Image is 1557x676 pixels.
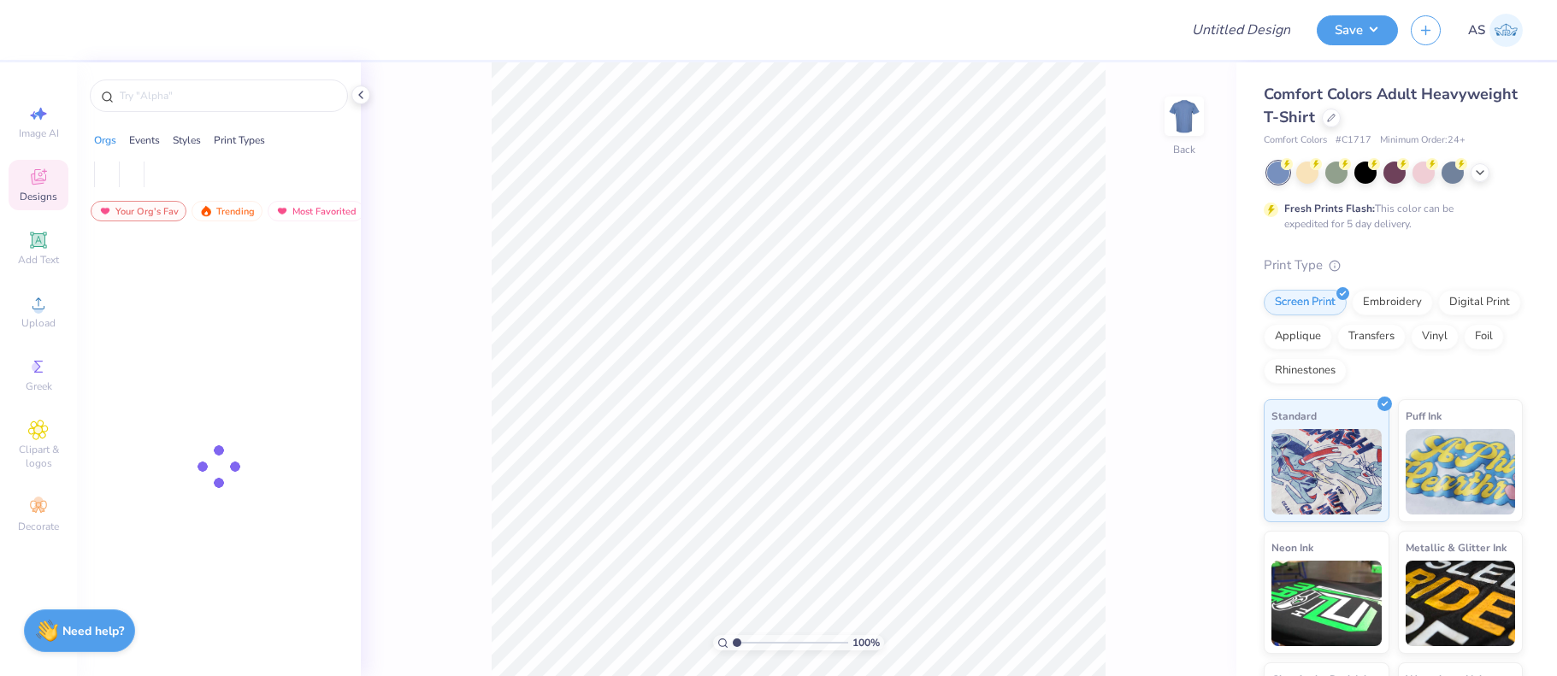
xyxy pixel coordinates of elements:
[214,132,265,148] div: Print Types
[1264,290,1347,315] div: Screen Print
[91,201,186,221] div: Your Org's Fav
[1264,324,1332,350] div: Applique
[1284,201,1495,232] div: This color can be expedited for 5 day delivery.
[9,443,68,470] span: Clipart & logos
[192,201,262,221] div: Trending
[1406,538,1507,556] span: Metallic & Glitter Ink
[199,205,213,217] img: trending.gif
[19,126,59,140] span: Image AI
[1468,21,1485,40] span: AS
[1284,202,1375,215] strong: Fresh Prints Flash:
[20,190,57,203] span: Designs
[129,132,160,148] div: Events
[173,132,201,148] div: Styles
[1271,538,1313,556] span: Neon Ink
[1271,407,1317,425] span: Standard
[1438,290,1521,315] div: Digital Print
[268,201,364,221] div: Most Favorited
[118,87,337,104] input: Try "Alpha"
[1464,324,1504,350] div: Foil
[1178,13,1304,47] input: Untitled Design
[1167,99,1201,133] img: Back
[1468,14,1523,47] a: AS
[1406,407,1442,425] span: Puff Ink
[26,379,52,393] span: Greek
[1317,15,1398,45] button: Save
[18,253,59,267] span: Add Text
[1489,14,1523,47] img: Akshay Singh
[62,623,124,639] strong: Need help?
[18,520,59,533] span: Decorate
[21,316,56,330] span: Upload
[1264,358,1347,384] div: Rhinestones
[1411,324,1459,350] div: Vinyl
[1352,290,1433,315] div: Embroidery
[98,205,112,217] img: most_fav.gif
[1271,429,1382,514] img: Standard
[1271,561,1382,646] img: Neon Ink
[1264,84,1518,127] span: Comfort Colors Adult Heavyweight T-Shirt
[852,635,880,650] span: 100 %
[94,132,116,148] div: Orgs
[1336,133,1371,148] span: # C1717
[1337,324,1406,350] div: Transfers
[275,205,289,217] img: most_fav.gif
[1264,256,1523,275] div: Print Type
[1406,429,1516,514] img: Puff Ink
[1173,142,1195,157] div: Back
[1380,133,1466,148] span: Minimum Order: 24 +
[1406,561,1516,646] img: Metallic & Glitter Ink
[1264,133,1327,148] span: Comfort Colors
